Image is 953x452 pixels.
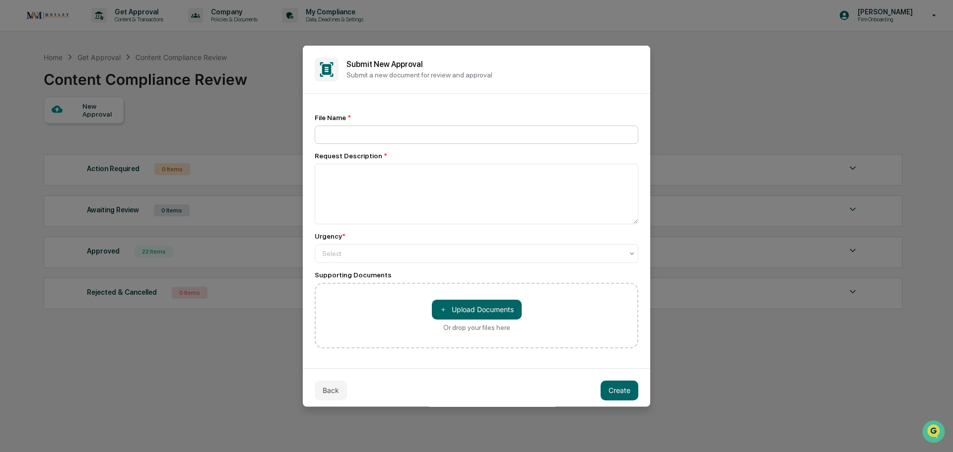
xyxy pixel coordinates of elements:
span: Attestations [82,125,123,135]
div: File Name [315,113,638,121]
p: Submit a new document for review and approval [346,71,638,79]
div: 🖐️ [10,126,18,134]
img: 1746055101610-c473b297-6a78-478c-a979-82029cc54cd1 [10,76,28,94]
iframe: Open customer support [921,419,948,446]
button: Start new chat [169,79,181,91]
div: 🔎 [10,145,18,153]
span: ＋ [440,305,447,314]
div: 🗄️ [72,126,80,134]
div: Request Description [315,151,638,159]
button: Create [601,380,638,400]
div: Supporting Documents [315,270,638,278]
div: Urgency [315,232,345,240]
a: 🖐️Preclearance [6,121,68,139]
p: How can we help? [10,21,181,37]
button: Back [315,380,347,400]
a: 🗄️Attestations [68,121,127,139]
a: 🔎Data Lookup [6,140,67,158]
button: Or drop your files here [432,299,522,319]
div: We're available if you need us! [34,86,126,94]
span: Pylon [99,168,120,176]
h2: Submit New Approval [346,60,638,69]
div: Or drop your files here [443,323,510,331]
div: Start new chat [34,76,163,86]
span: Preclearance [20,125,64,135]
span: Data Lookup [20,144,63,154]
a: Powered byPylon [70,168,120,176]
